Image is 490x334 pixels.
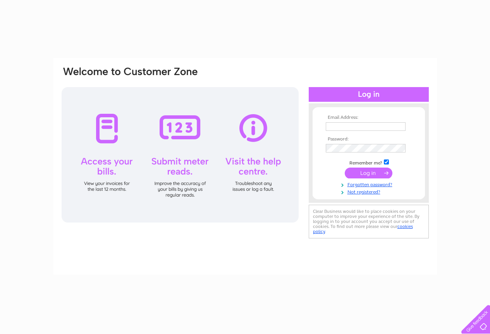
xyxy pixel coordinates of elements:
[345,168,392,178] input: Submit
[324,158,414,166] td: Remember me?
[313,224,413,234] a: cookies policy
[324,115,414,120] th: Email Address:
[326,188,414,195] a: Not registered?
[326,180,414,188] a: Forgotten password?
[324,137,414,142] th: Password:
[309,205,429,238] div: Clear Business would like to place cookies on your computer to improve your experience of the sit...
